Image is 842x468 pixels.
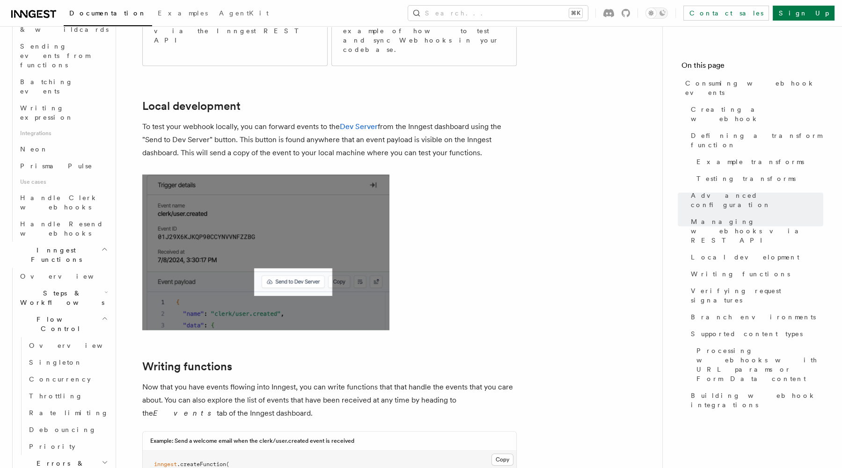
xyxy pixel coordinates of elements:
span: inngest [154,461,177,468]
a: Building webhook integrations [687,387,823,413]
span: Testing transforms [696,174,796,183]
a: Defining a transform function [687,127,823,153]
span: Use cases [16,174,110,189]
a: Example transforms [693,153,823,170]
span: Sending events from functions [20,43,90,69]
span: Building webhook integrations [691,391,823,410]
p: View an end-to-end example of how to test and sync Webhooks in your codebase. [343,17,505,54]
a: Writing functions [687,266,823,282]
span: Verifying request signatures [691,286,823,305]
span: ( [226,461,229,468]
a: Debouncing [25,421,110,438]
span: Prisma Pulse [20,162,93,170]
span: Throttling [29,392,83,400]
h3: Example: Send a welcome email when the clerk/user.created event is received [150,437,354,445]
p: Now that you have events flowing into Inngest, you can write functions that that handle the event... [142,381,517,420]
img: Send to dev server button in the Inngest cloud dashboard [142,174,389,330]
a: Writing expression [16,100,110,126]
span: Example transforms [696,157,804,166]
span: Concurrency [29,375,91,383]
span: Handle Resend webhooks [20,220,103,237]
a: Local development [142,100,241,113]
a: Creating a webhook [687,101,823,127]
span: Steps & Workflows [16,288,104,307]
span: Writing expression [20,104,73,121]
span: Singleton [29,359,82,366]
a: AgentKit [213,3,274,25]
a: Dev Server [340,122,378,131]
span: Creating a webhook [691,105,823,123]
a: Examples [152,3,213,25]
a: Managing webhooks via REST API [687,213,823,249]
div: Flow Control [16,337,110,455]
span: Local development [691,252,799,262]
a: Contact sales [683,6,769,21]
span: Defining a transform function [691,131,823,150]
span: Overview [29,342,125,349]
span: AgentKit [219,9,269,17]
span: Inngest Functions [7,245,101,264]
a: Documentation [64,3,152,26]
button: Steps & Workflows [16,285,110,311]
a: Handle Clerk webhooks [16,189,110,216]
a: Testing transforms [693,170,823,187]
span: Debouncing [29,426,96,433]
span: Advanced configuration [691,191,823,209]
kbd: ⌘K [569,8,582,18]
span: Documentation [69,9,146,17]
a: Local development [687,249,823,266]
a: Rate limiting [25,404,110,421]
a: Sending events from functions [16,38,110,73]
span: Priority [29,443,75,450]
a: Batching events [16,73,110,100]
span: Consuming webhook events [685,79,823,97]
span: Overview [20,273,117,280]
span: Handle Clerk webhooks [20,194,98,211]
span: Writing functions [691,269,790,279]
span: Managing webhooks via REST API [691,217,823,245]
a: Throttling [25,388,110,404]
span: Batching events [20,78,73,95]
button: Toggle dark mode [645,7,668,19]
a: Advanced configuration [687,187,823,213]
a: Prisma Pulse [16,158,110,174]
h4: On this page [681,60,823,75]
a: Processing webhooks with URL params or Form Data content [693,342,823,387]
button: Inngest Functions [7,242,110,268]
a: Priority [25,438,110,455]
span: Branch environments [691,312,816,322]
a: Verifying request signatures [687,282,823,309]
a: Neon [16,141,110,158]
span: Integrations [16,126,110,141]
a: Overview [25,337,110,354]
span: Processing webhooks with URL params or Form Data content [696,346,823,383]
span: Rate limiting [29,409,109,417]
span: Supported content types [691,329,803,338]
button: Copy [491,454,513,466]
a: Supported content types [687,325,823,342]
a: Consuming webhook events [681,75,823,101]
span: .createFunction [177,461,226,468]
a: Handle Resend webhooks [16,216,110,242]
a: Overview [16,268,110,285]
a: Branch environments [687,309,823,325]
p: To test your webhook locally, you can forward events to the from the Inngest dashboard using the ... [142,120,517,159]
span: Neon [20,145,48,153]
em: Events [153,409,217,418]
a: Writing functions [142,360,232,373]
span: Flow Control [16,315,102,333]
button: Flow Control [16,311,110,337]
a: Concurrency [25,371,110,388]
span: Examples [158,9,208,17]
a: Sign Up [773,6,835,21]
a: Singleton [25,354,110,371]
button: Search...⌘K [408,6,588,21]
